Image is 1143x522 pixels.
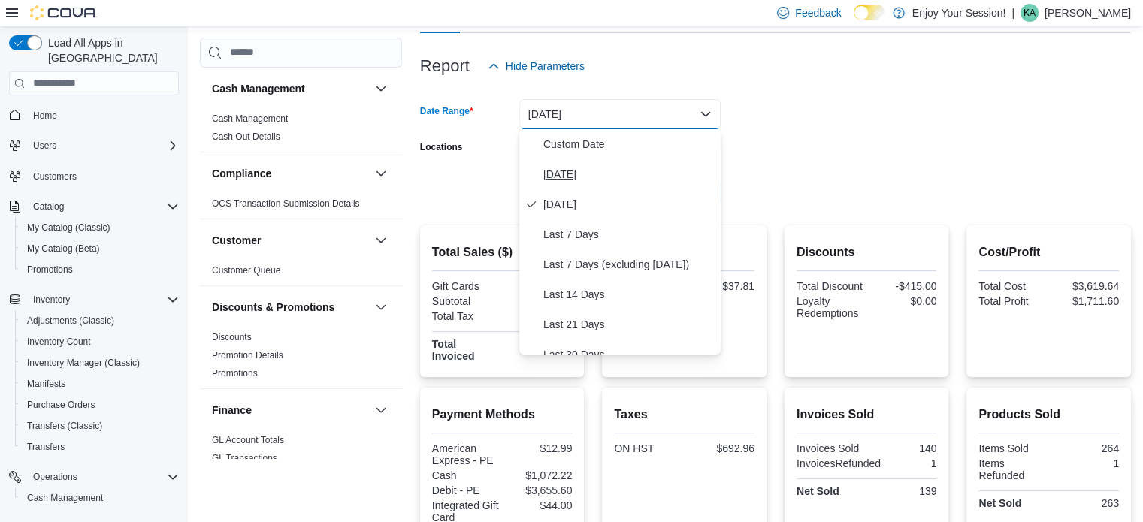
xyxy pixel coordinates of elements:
a: Adjustments (Classic) [21,312,120,330]
span: Purchase Orders [21,396,179,414]
div: Finance [200,431,402,473]
button: Compliance [212,166,369,181]
div: $5,331.24 [505,295,572,307]
div: Cash Management [200,110,402,152]
button: Inventory Count [15,331,185,352]
a: Customer Queue [212,265,280,276]
a: Transfers (Classic) [21,417,108,435]
div: Customer [200,261,402,285]
button: Inventory [27,291,76,309]
button: Inventory Manager (Classic) [15,352,185,373]
div: $44.00 [505,499,572,511]
span: Cash Management [212,113,288,125]
button: Transfers [15,436,185,457]
span: Operations [27,468,179,486]
span: Inventory Manager (Classic) [27,357,140,369]
button: Customers [3,165,185,187]
span: Last 7 Days [543,225,715,243]
span: Last 7 Days (excluding [DATE]) [543,255,715,273]
div: Total Tax [432,310,499,322]
span: Users [33,140,56,152]
button: Transfers (Classic) [15,415,185,436]
span: Load All Apps in [GEOGRAPHIC_DATA] [42,35,179,65]
span: [DATE] [543,195,715,213]
span: Promotions [21,261,179,279]
a: OCS Transaction Submission Details [212,198,360,209]
strong: Net Sold [797,485,839,497]
div: $6,024.20 [505,338,572,350]
h2: Products Sold [978,406,1119,424]
div: 263 [1052,497,1119,509]
span: Custom Date [543,135,715,153]
a: Inventory Manager (Classic) [21,354,146,372]
p: [PERSON_NAME] [1045,4,1131,22]
button: Users [27,137,62,155]
div: Debit - PE [432,484,499,496]
div: Gift Cards [432,280,499,292]
span: Discounts [212,331,252,343]
span: Last 21 Days [543,315,715,333]
a: Home [27,107,63,125]
a: My Catalog (Classic) [21,219,116,237]
button: Cash Management [212,81,369,96]
div: 264 [1052,442,1119,454]
a: GL Transactions [212,453,277,463]
div: -$415.00 [869,280,936,292]
a: Discounts [212,332,252,342]
span: Purchase Orders [27,399,95,411]
span: Cash Out Details [212,131,280,143]
span: My Catalog (Beta) [27,243,100,255]
h3: Report [420,57,470,75]
span: Transfers (Classic) [27,420,102,432]
div: $37.81 [688,280,754,292]
span: Users [27,137,179,155]
span: Transfers [21,438,179,456]
button: Finance [212,403,369,418]
button: Purchase Orders [15,394,185,415]
div: $692.96 [505,310,572,322]
h3: Compliance [212,166,271,181]
button: Customer [372,231,390,249]
h2: Taxes [614,406,754,424]
h2: Invoices Sold [797,406,937,424]
div: $692.96 [688,442,754,454]
div: Items Refunded [978,457,1045,481]
div: $3,619.64 [1052,280,1119,292]
div: Total Profit [978,295,1045,307]
strong: Total Invoiced [432,338,475,362]
span: Manifests [21,375,179,393]
button: Discounts & Promotions [212,300,369,315]
span: Adjustments (Classic) [27,315,114,327]
button: Promotions [15,259,185,280]
div: Total Discount [797,280,863,292]
div: American Express - PE [432,442,499,466]
div: Kim Alakas [1021,4,1039,22]
h3: Customer [212,233,261,248]
span: Inventory Manager (Classic) [21,354,179,372]
div: 1 [887,457,936,469]
a: Customers [27,167,83,186]
img: Cova [30,5,98,20]
span: Cash Management [21,489,179,507]
div: Select listbox [519,129,721,355]
span: Catalog [27,198,179,216]
div: $0.00 [869,295,936,307]
div: Total Cost [978,280,1045,292]
button: Finance [372,401,390,419]
span: Transfers [27,441,65,453]
span: My Catalog (Classic) [27,222,110,234]
h2: Total Sales ($) [432,243,573,261]
span: Last 30 Days [543,345,715,364]
a: Cash Management [212,113,288,124]
span: Manifests [27,378,65,390]
span: Customers [27,167,179,186]
span: GL Account Totals [212,434,284,446]
a: Inventory Count [21,333,97,351]
button: Home [3,104,185,126]
span: My Catalog (Beta) [21,240,179,258]
span: Catalog [33,201,64,213]
span: Home [33,110,57,122]
input: Dark Mode [854,5,885,20]
h2: Payment Methods [432,406,573,424]
div: Loyalty Redemptions [797,295,863,319]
